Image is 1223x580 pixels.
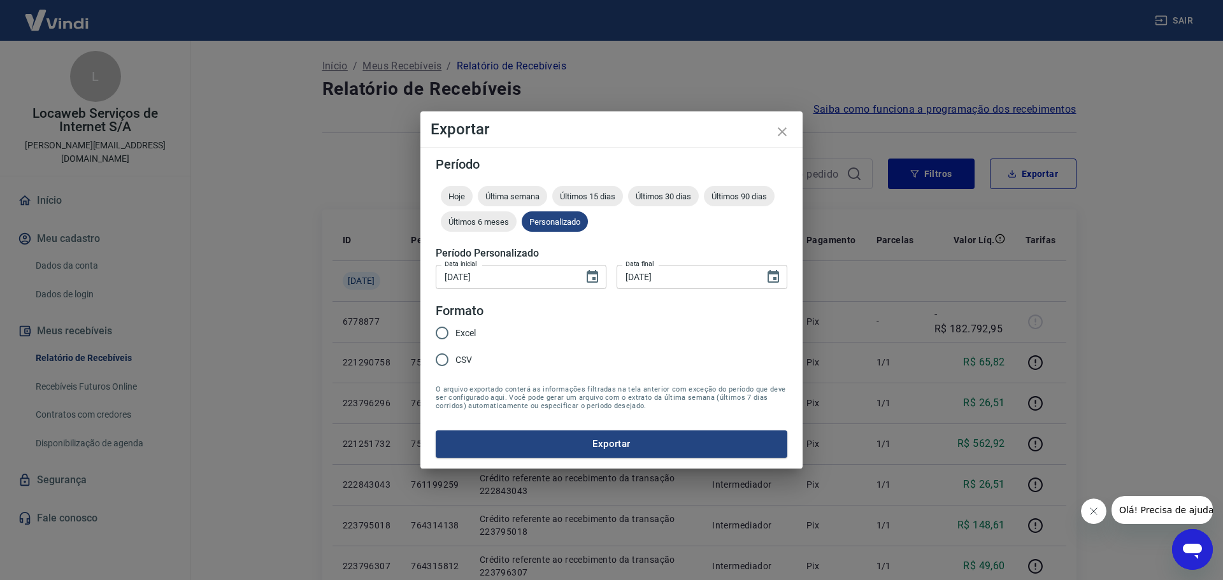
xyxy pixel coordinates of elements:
label: Data inicial [445,259,477,269]
span: Última semana [478,192,547,201]
div: Última semana [478,186,547,206]
span: Excel [455,327,476,340]
span: Olá! Precisa de ajuda? [8,9,107,19]
h4: Exportar [431,122,792,137]
label: Data final [626,259,654,269]
h5: Período Personalizado [436,247,787,260]
span: Últimos 6 meses [441,217,517,227]
h5: Período [436,158,787,171]
span: Hoje [441,192,473,201]
div: Hoje [441,186,473,206]
input: DD/MM/YYYY [617,265,755,288]
iframe: Mensagem da empresa [1112,496,1213,524]
span: Personalizado [522,217,588,227]
button: Choose date, selected date is 21 de ago de 2025 [761,264,786,290]
span: Últimos 30 dias [628,192,699,201]
div: Últimos 15 dias [552,186,623,206]
div: Últimos 90 dias [704,186,775,206]
iframe: Fechar mensagem [1081,499,1106,524]
iframe: Botão para abrir a janela de mensagens [1172,529,1213,570]
div: Últimos 6 meses [441,211,517,232]
div: Últimos 30 dias [628,186,699,206]
input: DD/MM/YYYY [436,265,575,288]
button: Choose date, selected date is 21 de ago de 2025 [580,264,605,290]
span: CSV [455,353,472,367]
span: O arquivo exportado conterá as informações filtradas na tela anterior com exceção do período que ... [436,385,787,410]
button: Exportar [436,430,787,457]
button: close [767,117,797,147]
span: Últimos 15 dias [552,192,623,201]
span: Últimos 90 dias [704,192,775,201]
div: Personalizado [522,211,588,232]
legend: Formato [436,302,483,320]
